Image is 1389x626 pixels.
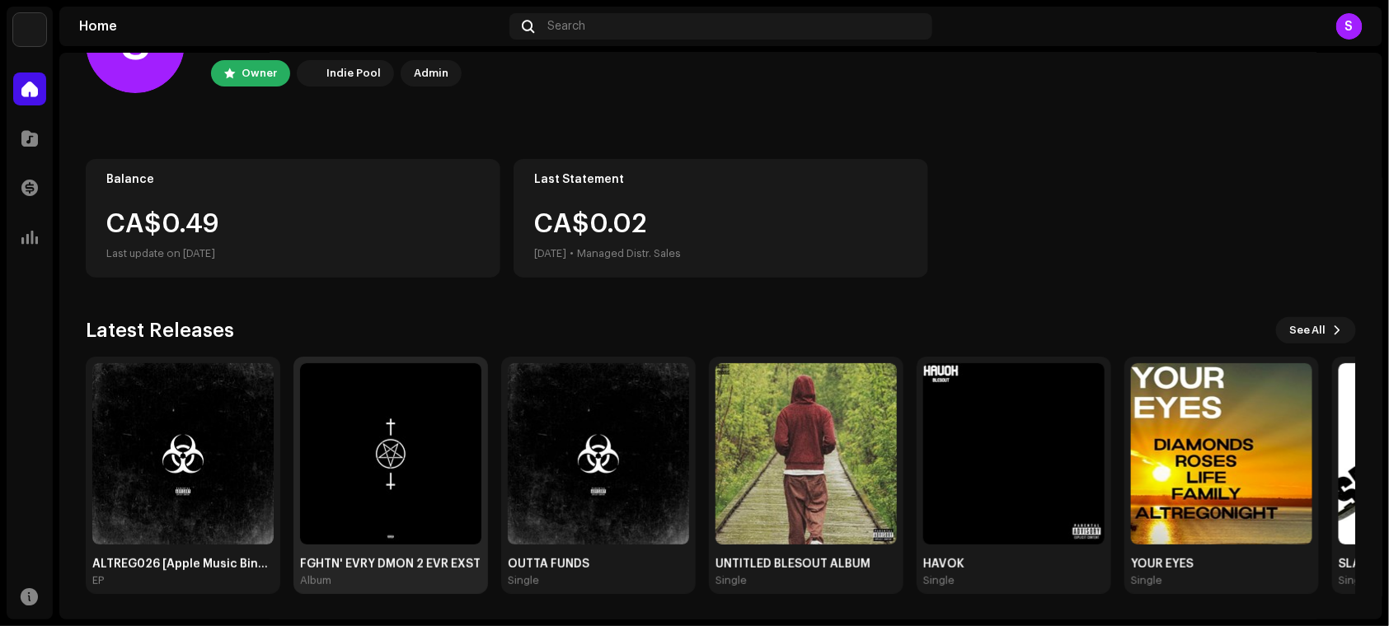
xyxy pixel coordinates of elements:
[923,558,1105,571] div: HAVOK
[300,63,320,83] img: 190830b2-3b53-4b0d-992c-d3620458de1d
[1339,574,1370,587] div: Single
[300,363,481,544] img: 8e5862be-433f-46e3-8ca0-5c64d7f0e591
[92,558,274,571] div: ALTREG026 [Apple Music Binaural]
[508,558,689,571] div: OUTTA FUNDS
[13,13,46,46] img: 190830b2-3b53-4b0d-992c-d3620458de1d
[86,317,234,343] h3: Latest Releases
[923,574,955,587] div: Single
[79,20,503,33] div: Home
[106,244,480,264] div: Last update on [DATE]
[716,574,747,587] div: Single
[508,363,689,544] img: d9b46365-82ef-4ae3-b675-360a78a2e04c
[86,159,500,278] re-o-card-value: Balance
[577,244,681,264] div: Managed Distr. Sales
[326,63,381,83] div: Indie Pool
[923,363,1105,544] img: 22a4d105-5822-4840-879c-83b9d24eefc5
[92,363,274,544] img: 56308ed8-9e87-4056-b931-ec88787efdcf
[106,173,480,186] div: Balance
[716,363,897,544] img: b0f361eb-3807-4923-b1d4-6e3ca258e4c0
[414,63,448,83] div: Admin
[534,173,908,186] div: Last Statement
[242,63,277,83] div: Owner
[570,244,574,264] div: •
[534,244,566,264] div: [DATE]
[1276,317,1356,343] button: See All
[1131,574,1162,587] div: Single
[1336,13,1363,40] div: S
[300,574,331,587] div: Album
[716,558,897,571] div: UNTITLED BLESOUT ALBUM
[300,558,481,571] div: FGHTN' EVRY DMON 2 EVR EXST
[92,574,104,587] div: EP
[508,574,539,587] div: Single
[1131,363,1312,544] img: 8f5a575f-f512-4808-b6bf-cfcb3b61e1da
[1289,314,1326,347] span: See All
[1131,558,1312,571] div: YOUR EYES
[548,20,586,33] span: Search
[514,159,928,278] re-o-card-value: Last Statement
